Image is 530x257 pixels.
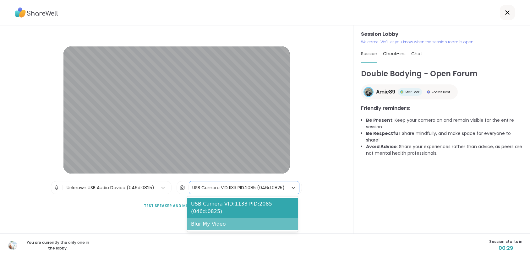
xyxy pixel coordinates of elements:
[383,51,406,57] span: Check-ins
[405,90,419,94] span: Star Peer
[361,39,522,45] p: Welcome! We’ll let you know when the session room is open.
[361,30,522,38] h3: Session Lobby
[361,104,522,112] h3: Friendly reminders:
[144,203,209,209] span: Test speaker and microphone
[366,117,392,123] b: Be Present
[366,117,522,130] li: : Keep your camera on and remain visible for the entire session.
[366,130,400,137] b: Be Respectful
[361,68,522,79] h1: Double Bodying - Open Forum
[427,90,430,94] img: Rocket Host
[179,181,185,194] img: Camera
[489,244,522,252] span: 00:29
[364,88,373,96] img: Amie89
[67,185,154,191] div: Unknown USB Audio Device (046d:0825)
[361,51,377,57] span: Session
[15,5,58,20] img: ShareWell Logo
[192,185,285,191] div: USB Camera VID:1133 PID:2085 (046d:0825)
[188,181,189,194] span: |
[431,90,450,94] span: Rocket Host
[489,239,522,244] span: Session starts in
[376,88,395,96] span: Amie89
[366,143,522,157] li: : Share your experiences rather than advice, as peers are not mental health professionals.
[366,143,397,150] b: Avoid Advice
[62,181,63,194] span: |
[187,218,298,230] div: Blur My Video
[141,199,212,212] button: Test speaker and microphone
[366,130,522,143] li: : Share mindfully, and make space for everyone to share!
[54,181,59,194] img: Microphone
[23,240,93,251] p: You are currently the only one in the lobby.
[187,198,298,218] div: USB Camera VID:1133 PID:2085 (046d:0825)
[361,84,458,99] a: Amie89Amie89Star PeerStar PeerRocket HostRocket Host
[411,51,422,57] span: Chat
[400,90,403,94] img: Star Peer
[8,241,17,250] img: Libby1520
